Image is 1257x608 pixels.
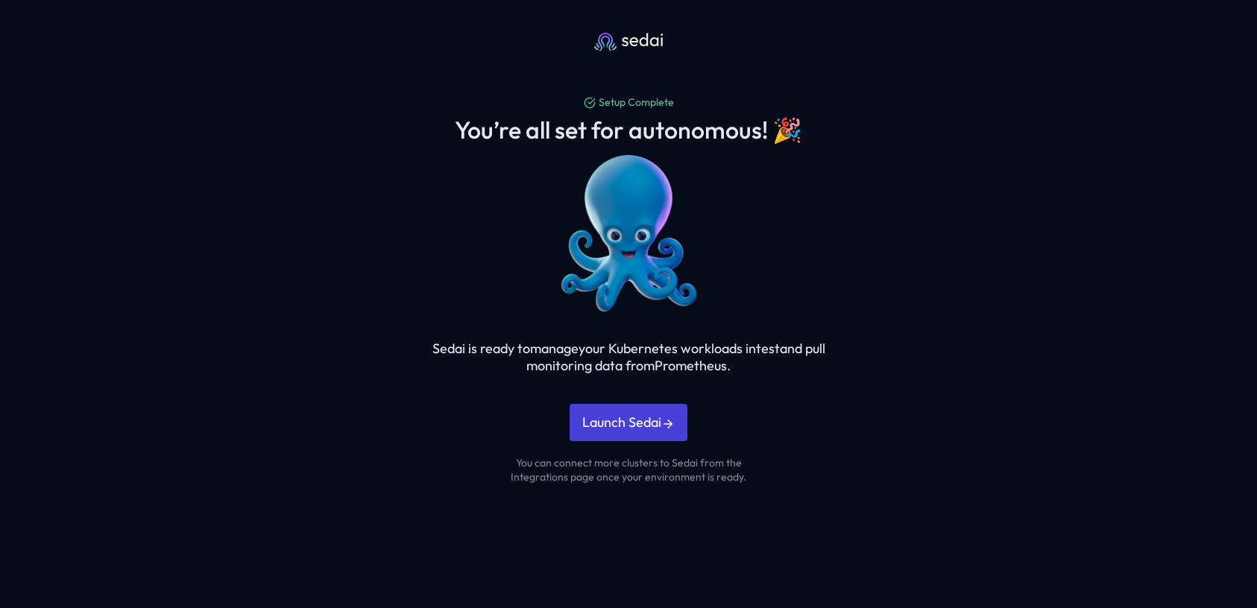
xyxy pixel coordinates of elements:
[509,456,748,485] div: You can connect more clusters to Sedai from the Integrations page once your environment is ready.
[405,340,852,375] div: Sedai is ready to manage your Kubernetes workloads in test and pull monitoring data from Promethe...
[455,116,802,143] div: You’re all set for autonomous! 🎉
[599,95,674,110] div: Setup Complete
[529,143,728,325] img: Sedai's Happy Octobus Avatar
[570,404,687,440] button: Launch Sedai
